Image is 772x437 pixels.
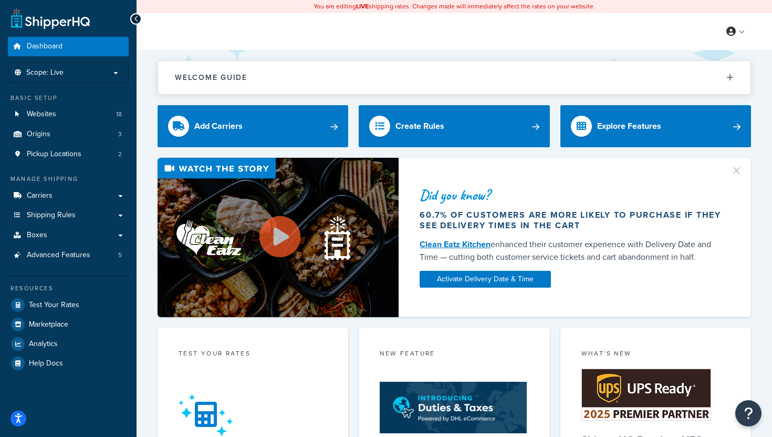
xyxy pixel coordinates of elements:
a: Shipping Rules [8,206,129,225]
button: Open Resource Center [735,400,761,426]
a: Analytics [8,334,129,353]
h2: Welcome Guide [175,74,247,82]
li: Websites [8,105,129,124]
a: Activate Delivery Date & Time [420,271,551,288]
a: Test Your Rates [8,296,129,314]
a: Websites18 [8,105,129,124]
a: Add Carriers [158,105,348,147]
span: Help Docs [29,359,63,368]
div: Add Carriers [194,119,243,134]
li: Advanced Features [8,246,129,265]
a: Clean Eatz Kitchen [420,238,491,250]
span: 2 [118,150,122,159]
div: Did you know? [420,188,726,202]
span: Analytics [29,340,58,349]
span: 3 [118,130,122,139]
span: Origins [27,130,50,139]
span: Advanced Features [27,251,90,260]
div: 60.7% of customers are more likely to purchase if they see delivery times in the cart [420,210,726,231]
span: Boxes [27,231,47,240]
a: Explore Features [560,105,751,147]
div: Manage Shipping [8,175,129,184]
div: Resources [8,284,129,293]
li: Pickup Locations [8,145,129,164]
a: Marketplace [8,315,129,334]
span: Dashboard [27,42,62,51]
b: LIVE [356,2,369,11]
div: What's New [581,349,730,361]
a: Dashboard [8,37,129,56]
span: Test Your Rates [29,301,79,310]
div: Test your rates [179,349,327,361]
span: Websites [27,110,56,119]
a: Advanced Features5 [8,246,129,265]
div: Create Rules [395,119,444,134]
a: Origins3 [8,125,129,144]
a: Help Docs [8,354,129,373]
div: enhanced their customer experience with Delivery Date and Time — cutting both customer service ti... [420,238,726,263]
span: Scope: Live [26,68,64,77]
li: Origins [8,125,129,144]
div: Basic Setup [8,94,129,103]
span: 18 [116,110,122,119]
a: Boxes [8,226,129,245]
span: 5 [118,251,122,260]
a: Carriers [8,186,129,206]
span: Shipping Rules [27,211,76,220]
div: New Feature [380,349,528,361]
img: Video thumbnail [158,158,399,317]
a: Create Rules [359,105,549,147]
span: Marketplace [29,320,68,329]
span: Pickup Locations [27,150,81,159]
a: Pickup Locations2 [8,145,129,164]
div: Explore Features [597,119,661,134]
button: Welcome Guide [158,61,750,94]
span: Carriers [27,191,53,200]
